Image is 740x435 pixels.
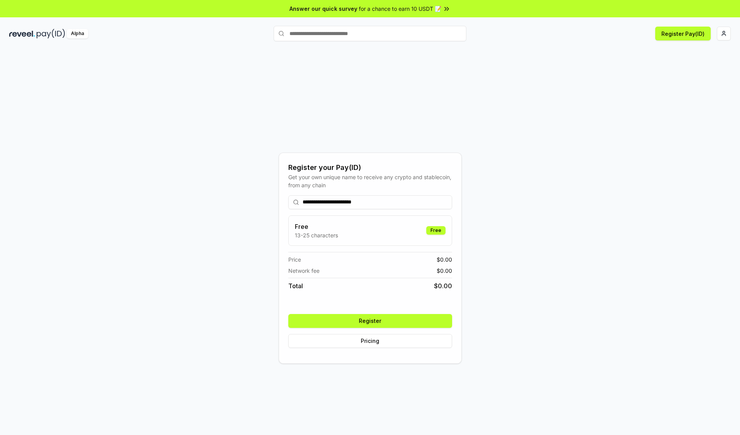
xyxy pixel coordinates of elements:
[288,173,452,189] div: Get your own unique name to receive any crypto and stablecoin, from any chain
[288,314,452,328] button: Register
[288,267,320,275] span: Network fee
[426,226,446,235] div: Free
[437,267,452,275] span: $ 0.00
[434,281,452,291] span: $ 0.00
[288,162,452,173] div: Register your Pay(ID)
[288,281,303,291] span: Total
[67,29,88,39] div: Alpha
[289,5,357,13] span: Answer our quick survey
[9,29,35,39] img: reveel_dark
[295,222,338,231] h3: Free
[288,255,301,264] span: Price
[37,29,65,39] img: pay_id
[359,5,441,13] span: for a chance to earn 10 USDT 📝
[288,334,452,348] button: Pricing
[295,231,338,239] p: 13-25 characters
[655,27,711,40] button: Register Pay(ID)
[437,255,452,264] span: $ 0.00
